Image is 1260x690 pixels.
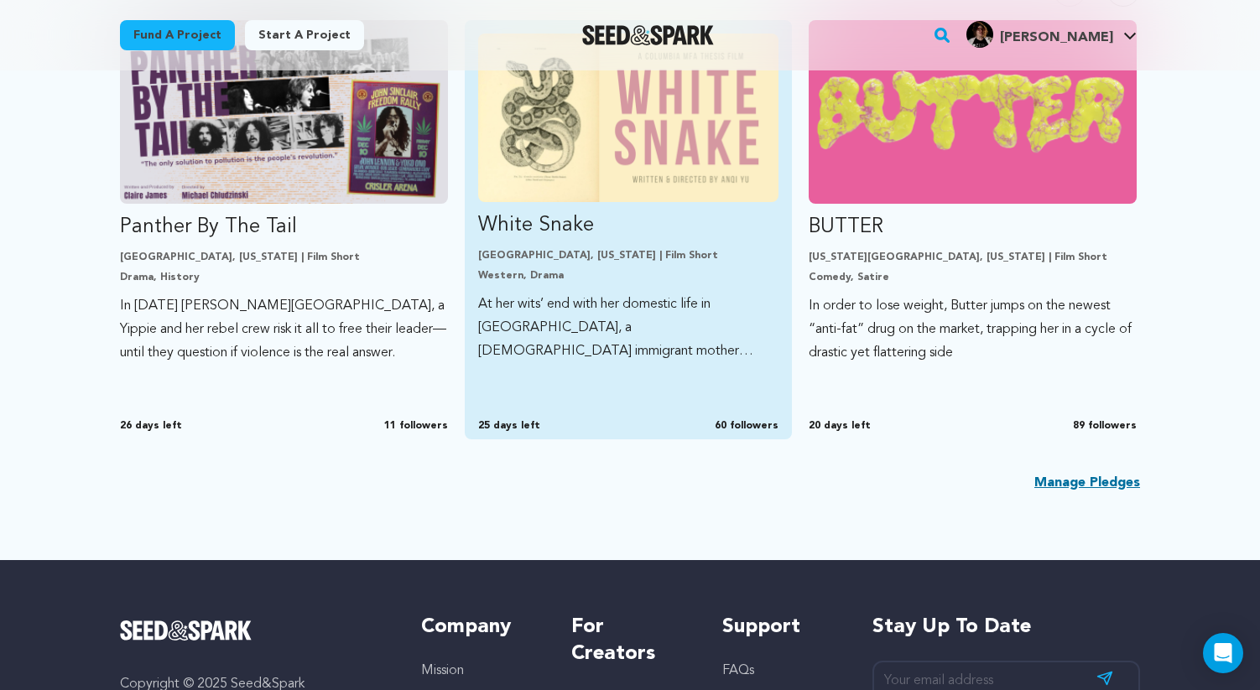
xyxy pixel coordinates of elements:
[809,419,871,433] span: 20 days left
[1203,633,1243,673] div: Open Intercom Messenger
[571,614,688,667] h5: For Creators
[809,271,1137,284] p: Comedy, Satire
[421,664,464,677] a: Mission
[120,271,448,284] p: Drama, History
[582,25,714,45] a: Seed&Spark Homepage
[478,34,779,363] a: Fund White Snake
[478,212,779,239] p: White Snake
[722,664,754,677] a: FAQs
[478,419,540,433] span: 25 days left
[120,20,448,365] a: Fund Panther By The Tail
[421,614,538,641] h5: Company
[582,25,714,45] img: Seed&Spark Logo Dark Mode
[809,251,1137,264] p: [US_STATE][GEOGRAPHIC_DATA], [US_STATE] | Film Short
[478,293,779,363] p: At her wits’ end with her domestic life in [GEOGRAPHIC_DATA], a [DEMOGRAPHIC_DATA] immigrant moth...
[963,18,1140,48] a: Caitlin S.'s Profile
[120,419,182,433] span: 26 days left
[478,249,779,262] p: [GEOGRAPHIC_DATA], [US_STATE] | Film Short
[1073,419,1137,433] span: 89 followers
[809,214,1137,241] p: BUTTER
[245,20,364,50] a: Start a project
[872,614,1140,641] h5: Stay up to date
[963,18,1140,53] span: Caitlin S.'s Profile
[120,620,252,641] img: Seed&Spark Logo
[1034,473,1140,493] a: Manage Pledges
[120,251,448,264] p: [GEOGRAPHIC_DATA], [US_STATE] | Film Short
[966,21,993,48] img: a7229e624eab2fc1.png
[120,294,448,365] p: In [DATE] [PERSON_NAME][GEOGRAPHIC_DATA], a Yippie and her rebel crew risk it all to free their l...
[120,20,235,50] a: Fund a project
[120,620,388,641] a: Seed&Spark Homepage
[809,20,1137,365] a: Fund BUTTER
[1000,31,1113,44] span: [PERSON_NAME]
[809,294,1137,365] p: In order to lose weight, Butter jumps on the newest “anti-fat” drug on the market, trapping her i...
[715,419,778,433] span: 60 followers
[478,269,779,283] p: Western, Drama
[120,214,448,241] p: Panther By The Tail
[966,21,1113,48] div: Caitlin S.'s Profile
[384,419,448,433] span: 11 followers
[722,614,839,641] h5: Support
